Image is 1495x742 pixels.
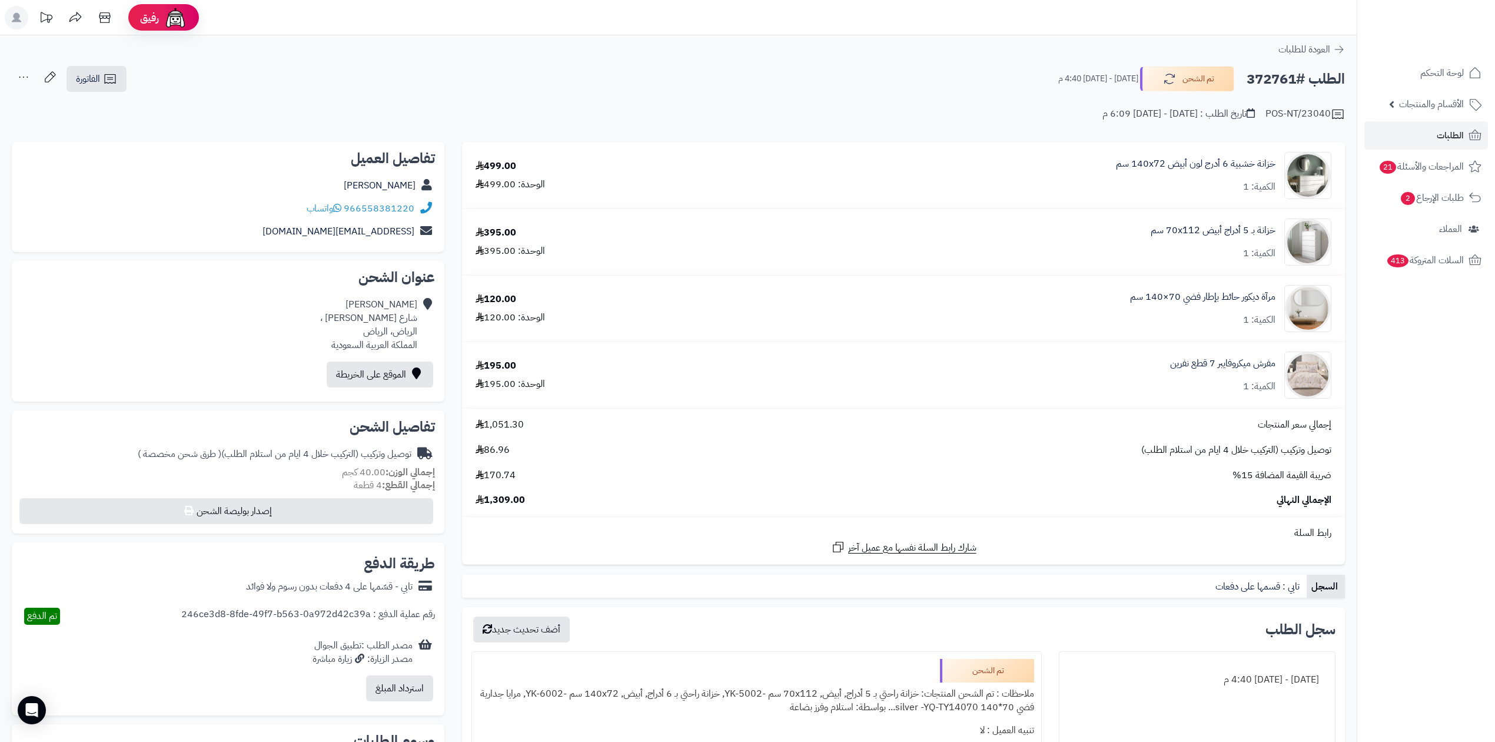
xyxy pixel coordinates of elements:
[1285,352,1331,399] img: 1754396114-1-90x90.jpg
[76,72,100,86] span: الفاتورة
[342,465,435,479] small: 40.00 كجم
[21,420,435,434] h2: تفاصيل الشحن
[1420,65,1464,81] span: لوحة التحكم
[476,226,516,240] div: 395.00
[18,696,46,724] div: Open Intercom Messenger
[138,447,221,461] span: ( طرق شحن مخصصة )
[140,11,159,25] span: رفيق
[1415,27,1484,52] img: logo-2.png
[1387,254,1409,268] span: 413
[476,469,516,482] span: 170.74
[1247,67,1345,91] h2: الطلب #372761
[940,659,1034,683] div: تم الشحن
[1364,121,1488,150] a: الطلبات
[1399,96,1464,112] span: الأقسام والمنتجات
[1380,161,1397,174] span: 21
[67,66,127,92] a: الفاتورة
[164,6,187,29] img: ai-face.png
[263,224,414,238] a: [EMAIL_ADDRESS][DOMAIN_NAME]
[19,498,433,524] button: إصدار بوليصة الشحن
[307,201,341,216] a: واتساب
[386,465,435,479] strong: إجمالي الوزن:
[476,443,510,457] span: 86.96
[138,448,411,461] div: توصيل وتركيب (التركيب خلال 4 ايام من استلام الطلب)
[1386,252,1464,269] span: السلات المتروكة
[327,362,433,387] a: الموقع على الخريطة
[479,683,1034,719] div: ملاحظات : تم الشحن المنتجات: خزانة راحتي بـ 5 أدراج, أبيض, ‎70x112 سم‏ -YK-5002, خزانة راحتي بـ 6...
[831,540,976,555] a: شارك رابط السلة نفسها مع عميل آخر
[848,541,976,555] span: شارك رابط السلة نفسها مع عميل آخر
[344,201,414,216] a: 966558381220
[479,719,1034,742] div: تنبيه العميل : لا
[1364,153,1488,181] a: المراجعات والأسئلة21
[1278,42,1345,57] a: العودة للطلبات
[21,270,435,284] h2: عنوان الشحن
[1401,192,1416,206] span: 2
[364,556,435,571] h2: طريقة الدفع
[1437,127,1464,144] span: الطلبات
[1285,285,1331,332] img: 1753786058-1-90x90.jpg
[473,617,570,642] button: أضف تحديث جديد
[476,418,524,432] span: 1,051.30
[1102,107,1255,121] div: تاريخ الطلب : [DATE] - [DATE] 6:09 م
[1243,180,1275,194] div: الكمية: 1
[366,675,433,701] button: استرداد المبلغ
[1378,158,1464,175] span: المراجعات والأسئلة
[1364,215,1488,243] a: العملاء
[344,178,416,193] a: [PERSON_NAME]
[1170,357,1275,370] a: مفرش ميكروفايبر 7 قطع نفرين
[1151,224,1275,237] a: خزانة بـ 5 أدراج أبيض ‎70x112 سم‏
[320,298,417,352] div: [PERSON_NAME] شارع [PERSON_NAME] ، الرياض، الرياض المملكة العربية السعودية
[1258,418,1331,432] span: إجمالي سعر المنتجات
[467,526,1340,540] div: رابط السلة
[313,652,413,666] div: مصدر الزيارة: زيارة مباشرة
[382,478,435,492] strong: إجمالي القطع:
[1265,622,1335,637] h3: سجل الطلب
[1243,313,1275,327] div: الكمية: 1
[476,160,516,173] div: 499.00
[1130,290,1275,304] a: مرآة ديكور حائط بإطار فضي 70×140 سم
[1232,469,1331,482] span: ضريبة القيمة المضافة 15%
[476,311,545,324] div: الوحدة: 120.00
[1285,152,1331,199] img: 1746709299-1702541934053-68567865785768-1000x1000-90x90.jpg
[1116,157,1275,171] a: خزانة خشبية 6 أدرج لون أبيض 140x72 سم
[476,493,525,507] span: 1,309.00
[31,6,61,32] a: تحديثات المنصة
[1058,73,1138,85] small: [DATE] - [DATE] 4:40 م
[21,151,435,165] h2: تفاصيل العميل
[476,359,516,373] div: 195.00
[1364,246,1488,274] a: السلات المتروكة413
[1364,59,1488,87] a: لوحة التحكم
[476,377,545,391] div: الوحدة: 195.00
[181,608,435,625] div: رقم عملية الدفع : 246ce3d8-8fde-49f7-b563-0a972d42c39a
[1141,443,1331,457] span: توصيل وتركيب (التركيب خلال 4 ايام من استلام الطلب)
[476,244,545,258] div: الوحدة: 395.00
[27,609,57,623] span: تم الدفع
[1243,380,1275,393] div: الكمية: 1
[476,178,545,191] div: الوحدة: 499.00
[1285,218,1331,266] img: 1747726680-1724661648237-1702540482953-8486464545656-90x90.jpg
[1400,190,1464,206] span: طلبات الإرجاع
[1265,107,1345,121] div: POS-NT/23040
[1364,184,1488,212] a: طلبات الإرجاع2
[1277,493,1331,507] span: الإجمالي النهائي
[354,478,435,492] small: 4 قطعة
[1140,67,1234,91] button: تم الشحن
[1307,575,1345,598] a: السجل
[1067,668,1328,691] div: [DATE] - [DATE] 4:40 م
[1243,247,1275,260] div: الكمية: 1
[313,639,413,666] div: مصدر الطلب :تطبيق الجوال
[476,293,516,306] div: 120.00
[246,580,413,594] div: تابي - قسّمها على 4 دفعات بدون رسوم ولا فوائد
[1211,575,1307,598] a: تابي : قسمها على دفعات
[1439,221,1462,237] span: العملاء
[1278,42,1330,57] span: العودة للطلبات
